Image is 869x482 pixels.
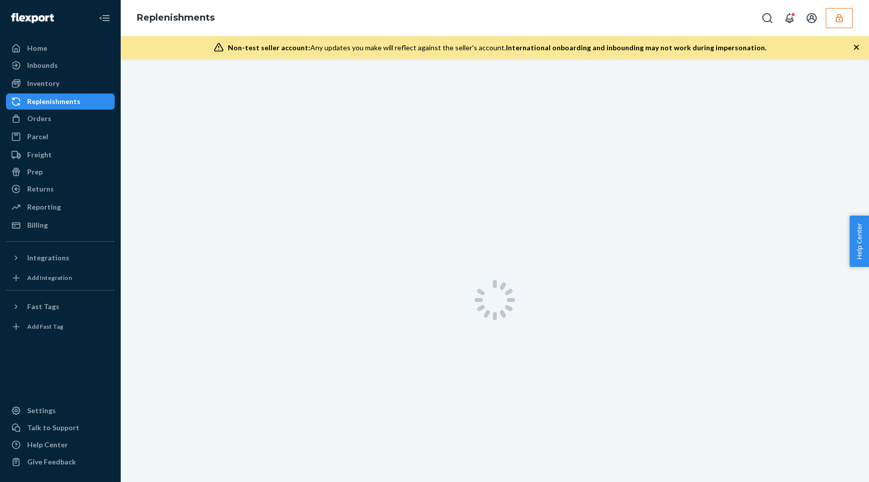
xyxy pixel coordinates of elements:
button: Help Center [849,216,869,267]
div: Reporting [27,202,61,212]
a: Orders [6,111,115,127]
div: Replenishments [27,97,80,107]
div: Prep [27,167,43,177]
ol: breadcrumbs [129,4,223,33]
button: Open Search Box [757,8,777,28]
a: Prep [6,164,115,180]
div: Fast Tags [27,302,59,312]
a: Reporting [6,199,115,215]
a: Billing [6,217,115,233]
button: Talk to Support [6,420,115,436]
a: Help Center [6,437,115,453]
div: Add Integration [27,273,72,282]
div: Integrations [27,253,69,263]
a: Parcel [6,129,115,145]
img: Flexport logo [11,13,54,23]
div: Parcel [27,132,48,142]
div: Inventory [27,78,59,88]
button: Give Feedback [6,454,115,470]
button: Open notifications [779,8,800,28]
span: Non-test seller account: [228,43,310,52]
span: International onboarding and inbounding may not work during impersonation. [506,43,766,52]
div: Orders [27,114,51,124]
div: Give Feedback [27,457,76,467]
a: Settings [6,403,115,419]
div: Any updates you make will reflect against the seller's account. [228,43,766,53]
div: Billing [27,220,48,230]
button: Open account menu [802,8,822,28]
button: Integrations [6,250,115,266]
div: Returns [27,184,54,194]
div: Talk to Support [27,423,79,433]
div: Home [27,43,47,53]
a: Inventory [6,75,115,91]
a: Freight [6,147,115,163]
a: Home [6,40,115,56]
a: Inbounds [6,57,115,73]
div: Freight [27,150,52,160]
a: Returns [6,181,115,197]
button: Close Navigation [95,8,115,28]
a: Add Integration [6,270,115,286]
div: Inbounds [27,60,58,70]
a: Replenishments [137,12,215,23]
a: Add Fast Tag [6,319,115,335]
button: Fast Tags [6,299,115,315]
div: Help Center [27,440,68,450]
div: Settings [27,406,56,416]
div: Add Fast Tag [27,322,63,331]
a: Replenishments [6,93,115,110]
